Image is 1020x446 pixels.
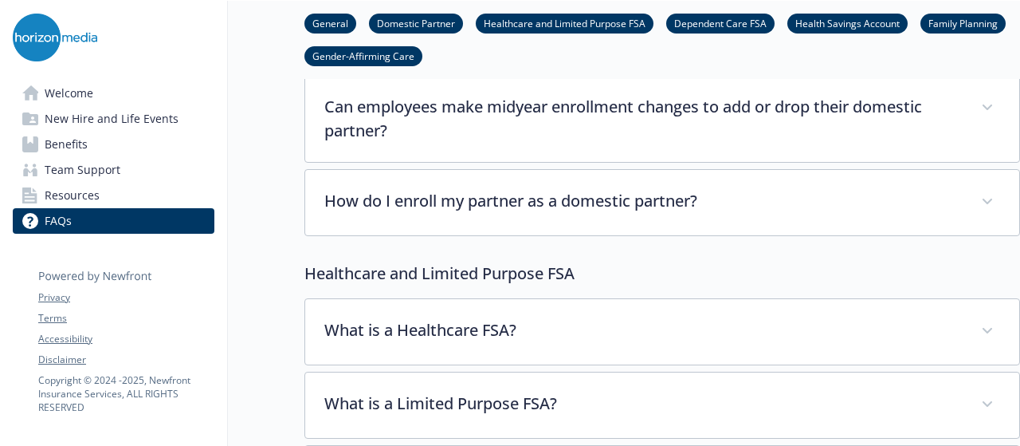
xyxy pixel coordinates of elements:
[305,76,1019,162] div: Can employees make midyear enrollment changes to add or drop their domestic partner?
[13,157,214,183] a: Team Support
[38,332,214,346] a: Accessibility
[13,81,214,106] a: Welcome
[324,318,962,342] p: What is a Healthcare FSA?
[45,132,88,157] span: Benefits
[305,170,1019,235] div: How do I enroll my partner as a domestic partner?
[13,106,214,132] a: New Hire and Life Events
[304,48,422,63] a: Gender-Affirming Care
[45,208,72,234] span: FAQs
[45,183,100,208] span: Resources
[305,373,1019,438] div: What is a Limited Purpose FSA?
[305,299,1019,365] div: What is a Healthcare FSA?
[38,353,214,367] a: Disclaimer
[476,15,653,30] a: Healthcare and Limited Purpose FSA
[304,262,1020,286] p: Healthcare and Limited Purpose FSA
[369,15,463,30] a: Domestic Partner
[13,208,214,234] a: FAQs
[787,15,908,30] a: Health Savings Account
[13,132,214,157] a: Benefits
[304,15,356,30] a: General
[324,95,962,143] p: Can employees make midyear enrollment changes to add or drop their domestic partner?
[45,81,93,106] span: Welcome
[324,189,962,213] p: How do I enroll my partner as a domestic partner?
[45,106,178,132] span: New Hire and Life Events
[38,311,214,326] a: Terms
[920,15,1006,30] a: Family Planning
[13,183,214,208] a: Resources
[38,373,214,414] p: Copyright © 2024 - 2025 , Newfront Insurance Services, ALL RIGHTS RESERVED
[324,392,962,416] p: What is a Limited Purpose FSA?
[45,157,120,183] span: Team Support
[38,290,214,305] a: Privacy
[666,15,775,30] a: Dependent Care FSA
